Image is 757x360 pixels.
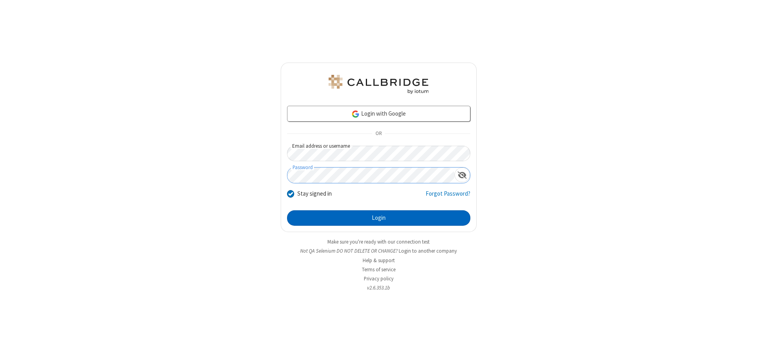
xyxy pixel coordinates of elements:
img: google-icon.png [351,110,360,118]
a: Help & support [363,257,395,264]
button: Login [287,210,470,226]
a: Login with Google [287,106,470,122]
button: Login to another company [399,247,457,255]
span: OR [372,128,385,139]
a: Privacy policy [364,275,394,282]
input: Password [287,168,455,183]
label: Stay signed in [297,189,332,198]
li: Not QA Selenium DO NOT DELETE OR CHANGE? [281,247,477,255]
li: v2.6.353.1b [281,284,477,291]
a: Make sure you're ready with our connection test [327,238,430,245]
div: Show password [455,168,470,182]
input: Email address or username [287,146,470,161]
a: Terms of service [362,266,396,273]
a: Forgot Password? [426,189,470,204]
img: QA Selenium DO NOT DELETE OR CHANGE [327,75,430,94]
